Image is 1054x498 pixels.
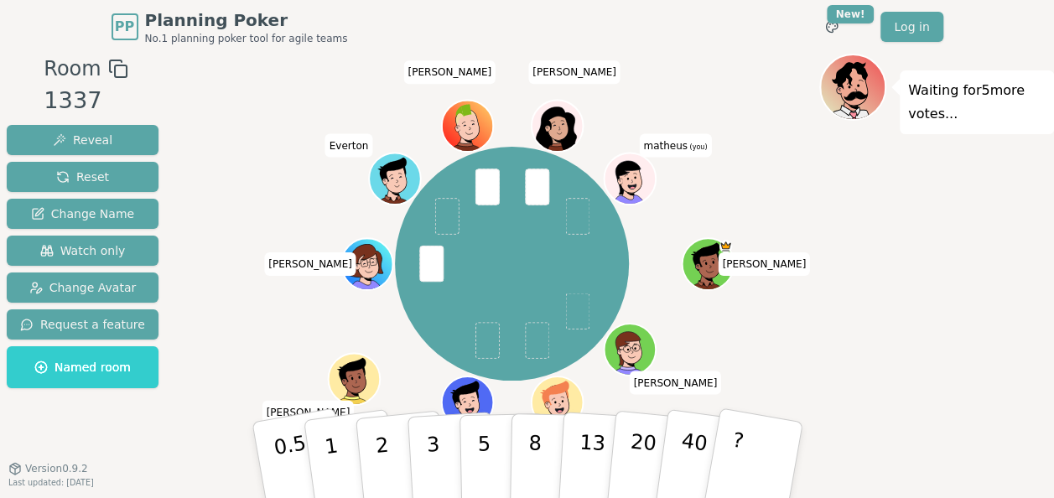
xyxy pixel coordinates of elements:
[7,125,158,155] button: Reveal
[31,205,134,222] span: Change Name
[29,279,137,296] span: Change Avatar
[20,316,145,333] span: Request a feature
[56,169,109,185] span: Reset
[40,242,126,259] span: Watch only
[7,199,158,229] button: Change Name
[605,154,654,203] button: Click to change your avatar
[7,162,158,192] button: Reset
[688,143,708,150] span: (you)
[908,79,1046,126] p: Waiting for 5 more votes...
[403,60,496,84] span: Click to change your name
[719,240,731,252] span: Rafael is the host
[264,252,356,276] span: Click to change your name
[880,12,942,42] a: Log in
[34,359,131,376] span: Named room
[528,60,620,84] span: Click to change your name
[827,5,875,23] div: New!
[7,236,158,266] button: Watch only
[639,133,711,157] span: Click to change your name
[145,32,348,45] span: No.1 planning poker tool for agile teams
[115,17,134,37] span: PP
[817,12,847,42] button: New!
[262,400,355,423] span: Click to change your name
[25,462,88,475] span: Version 0.9.2
[8,462,88,475] button: Version0.9.2
[7,272,158,303] button: Change Avatar
[44,84,127,118] div: 1337
[629,371,721,394] span: Click to change your name
[44,54,101,84] span: Room
[7,346,158,388] button: Named room
[112,8,348,45] a: PPPlanning PokerNo.1 planning poker tool for agile teams
[325,133,373,157] span: Click to change your name
[53,132,112,148] span: Reveal
[8,478,94,487] span: Last updated: [DATE]
[145,8,348,32] span: Planning Poker
[7,309,158,340] button: Request a feature
[718,252,810,276] span: Click to change your name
